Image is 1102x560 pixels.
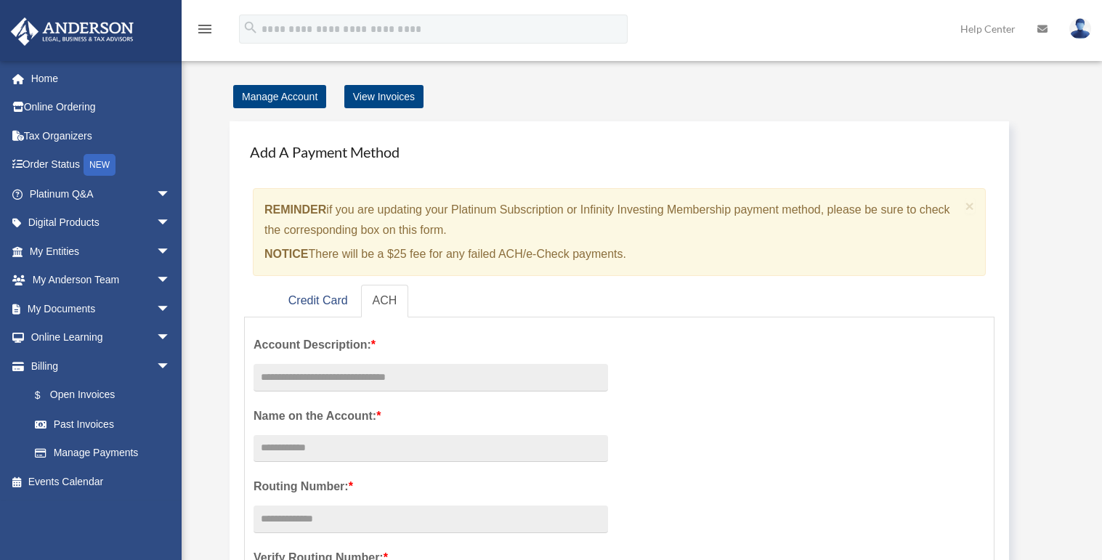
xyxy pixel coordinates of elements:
a: Credit Card [277,285,360,317]
div: if you are updating your Platinum Subscription or Infinity Investing Membership payment method, p... [253,188,986,276]
a: My Entitiesarrow_drop_down [10,237,193,266]
span: arrow_drop_down [156,237,185,267]
button: Close [965,198,975,214]
p: There will be a $25 fee for any failed ACH/e-Check payments. [264,244,960,264]
a: Order StatusNEW [10,150,193,180]
span: arrow_drop_down [156,208,185,238]
span: arrow_drop_down [156,323,185,353]
a: View Invoices [344,85,424,108]
a: Manage Payments [20,439,185,468]
a: My Anderson Teamarrow_drop_down [10,266,193,295]
i: search [243,20,259,36]
img: User Pic [1069,18,1091,39]
span: $ [43,386,50,405]
i: menu [196,20,214,38]
label: Account Description: [254,335,608,355]
h4: Add A Payment Method [244,136,994,168]
strong: NOTICE [264,248,308,260]
span: arrow_drop_down [156,179,185,209]
a: Digital Productsarrow_drop_down [10,208,193,238]
a: Tax Organizers [10,121,193,150]
a: My Documentsarrow_drop_down [10,294,193,323]
div: NEW [84,154,116,176]
label: Name on the Account: [254,406,608,426]
a: Manage Account [233,85,326,108]
a: menu [196,25,214,38]
a: Past Invoices [20,410,193,439]
a: Home [10,64,193,93]
a: ACH [361,285,409,317]
strong: REMINDER [264,203,326,216]
span: arrow_drop_down [156,294,185,324]
span: arrow_drop_down [156,352,185,381]
span: × [965,198,975,214]
a: Billingarrow_drop_down [10,352,193,381]
a: Platinum Q&Aarrow_drop_down [10,179,193,208]
a: $Open Invoices [20,381,193,410]
a: Online Ordering [10,93,193,122]
img: Anderson Advisors Platinum Portal [7,17,138,46]
span: arrow_drop_down [156,266,185,296]
label: Routing Number: [254,476,608,497]
a: Events Calendar [10,467,193,496]
a: Online Learningarrow_drop_down [10,323,193,352]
